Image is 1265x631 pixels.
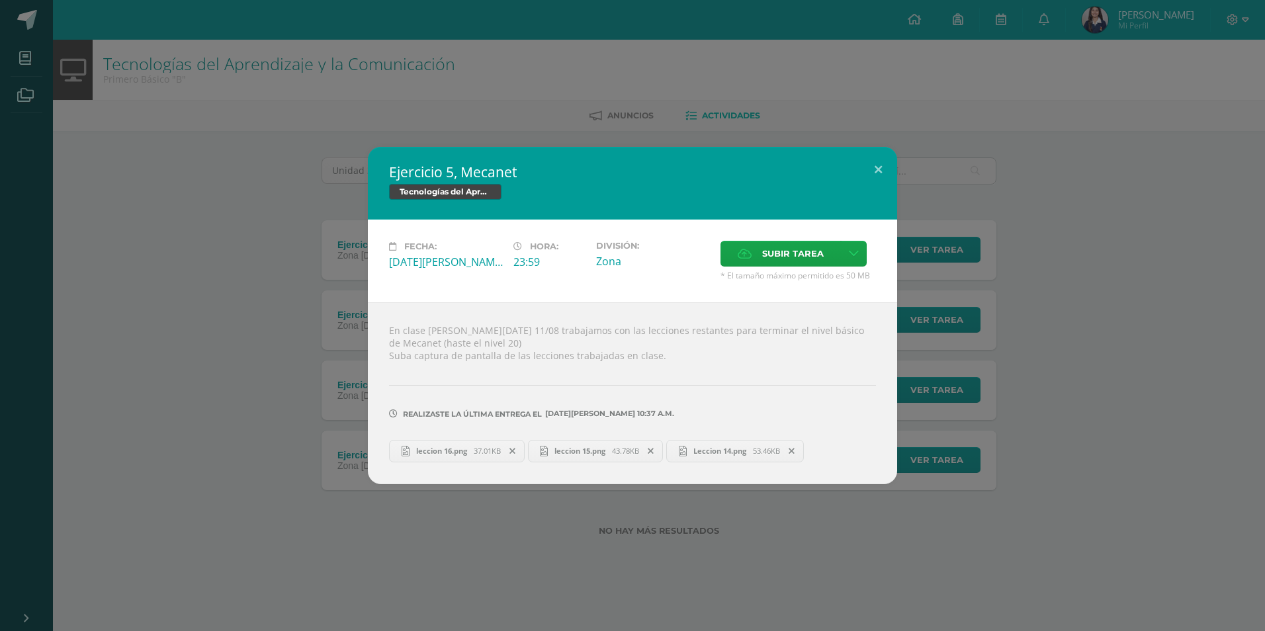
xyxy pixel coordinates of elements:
h2: Ejercicio 5, Mecanet [389,163,876,181]
div: [DATE][PERSON_NAME] [389,255,503,269]
span: 43.78KB [612,446,639,456]
div: En clase [PERSON_NAME][DATE] 11/08 trabajamos con las lecciones restantes para terminar el nivel ... [368,302,897,484]
span: Subir tarea [762,241,824,266]
span: Realizaste la última entrega el [403,409,542,419]
span: Hora: [530,241,558,251]
span: Tecnologías del Aprendizaje y la Comunicación [389,184,502,200]
a: leccion 16.png 37.01KB [389,440,525,462]
span: Remover entrega [502,444,524,458]
span: leccion 15.png [548,446,612,456]
label: División: [596,241,710,251]
div: Zona [596,254,710,269]
div: 23:59 [513,255,586,269]
span: * El tamaño máximo permitido es 50 MB [720,270,876,281]
a: leccion 15.png 43.78KB [528,440,664,462]
span: 37.01KB [474,446,501,456]
span: Remover entrega [640,444,662,458]
span: 53.46KB [753,446,780,456]
span: leccion 16.png [410,446,474,456]
span: Leccion 14.png [687,446,753,456]
a: Leccion 14.png 53.46KB [666,440,804,462]
span: Remover entrega [781,444,803,458]
button: Close (Esc) [859,147,897,192]
span: Fecha: [404,241,437,251]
